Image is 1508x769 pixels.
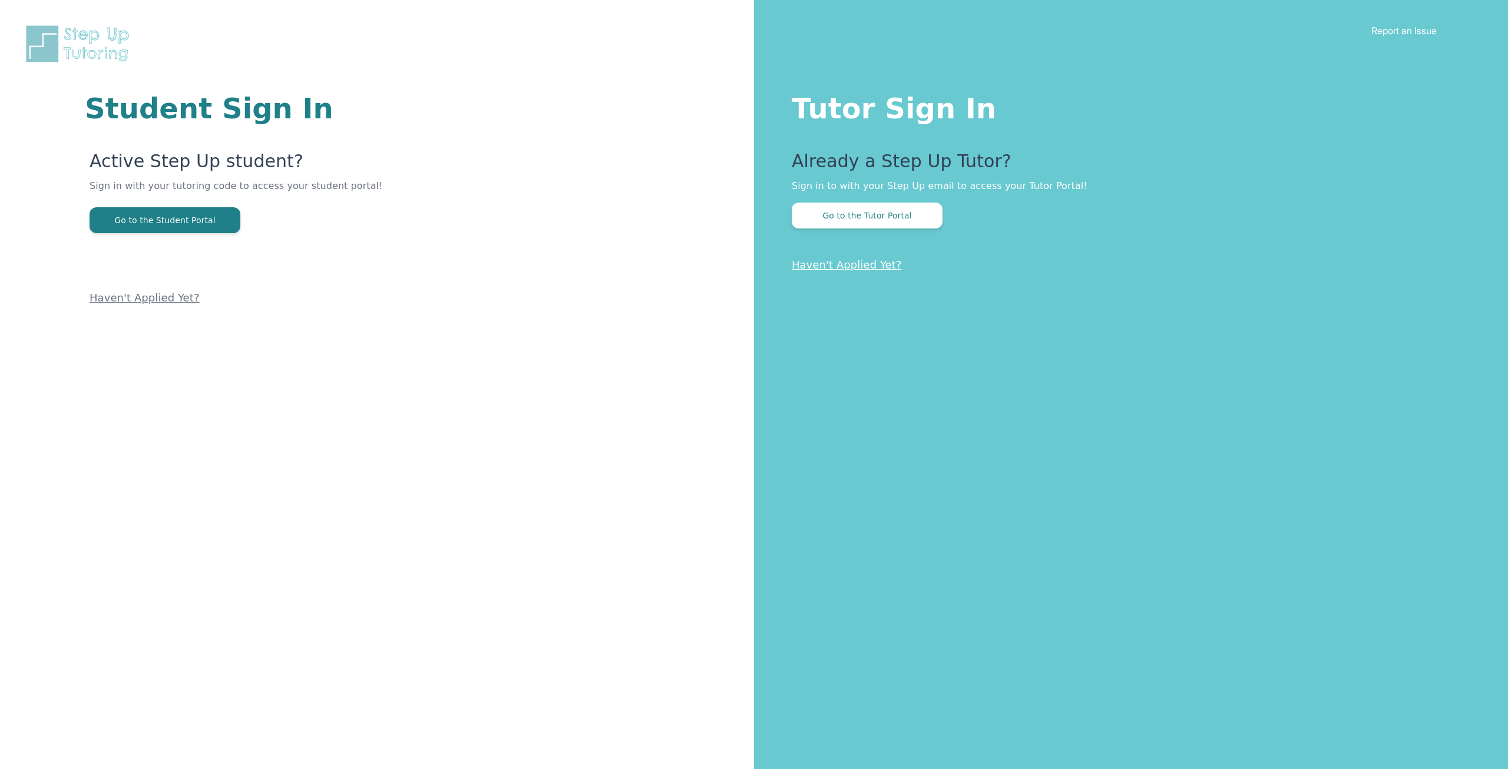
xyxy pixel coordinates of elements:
p: Sign in to with your Step Up email to access your Tutor Portal! [792,179,1461,193]
p: Sign in with your tutoring code to access your student portal! [90,179,613,207]
a: Go to the Student Portal [90,214,240,226]
button: Go to the Tutor Portal [792,203,943,228]
p: Active Step Up student? [90,151,613,179]
h1: Student Sign In [85,94,613,122]
a: Haven't Applied Yet? [792,258,902,271]
a: Report an Issue [1371,25,1437,37]
img: Step Up Tutoring horizontal logo [24,24,137,64]
p: Already a Step Up Tutor? [792,151,1461,179]
h1: Tutor Sign In [792,90,1461,122]
a: Go to the Tutor Portal [792,210,943,221]
a: Haven't Applied Yet? [90,291,200,304]
button: Go to the Student Portal [90,207,240,233]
